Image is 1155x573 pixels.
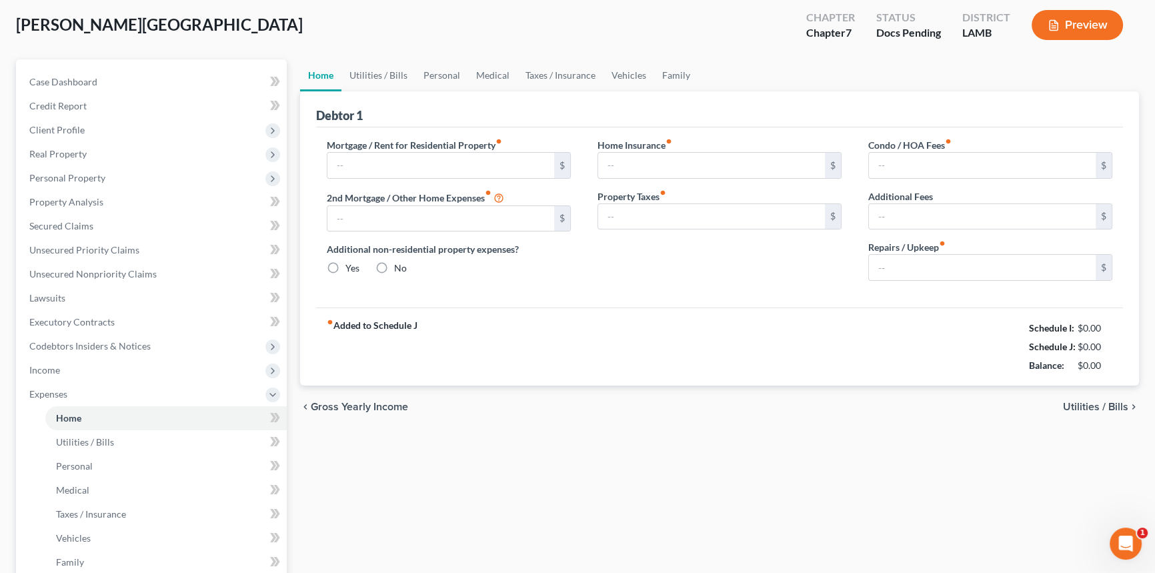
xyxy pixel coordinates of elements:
[56,436,114,448] span: Utilities / Bills
[19,262,287,286] a: Unsecured Nonpriority Claims
[29,220,93,231] span: Secured Claims
[468,59,517,91] a: Medical
[1137,528,1148,538] span: 1
[1128,402,1139,412] i: chevron_right
[1063,402,1139,412] button: Utilities / Bills chevron_right
[45,454,287,478] a: Personal
[29,316,115,328] span: Executory Contracts
[1029,360,1064,371] strong: Balance:
[56,532,91,544] span: Vehicles
[945,138,952,145] i: fiber_manual_record
[56,412,81,424] span: Home
[311,402,408,412] span: Gross Yearly Income
[19,238,287,262] a: Unsecured Priority Claims
[19,286,287,310] a: Lawsuits
[806,10,855,25] div: Chapter
[869,204,1096,229] input: --
[327,153,554,178] input: --
[1096,204,1112,229] div: $
[45,502,287,526] a: Taxes / Insurance
[554,153,570,178] div: $
[1096,153,1112,178] div: $
[19,310,287,334] a: Executory Contracts
[300,402,408,412] button: chevron_left Gross Yearly Income
[517,59,604,91] a: Taxes / Insurance
[300,59,341,91] a: Home
[1096,255,1112,280] div: $
[554,206,570,231] div: $
[654,59,698,91] a: Family
[868,138,952,152] label: Condo / HOA Fees
[962,25,1010,41] div: LAMB
[19,190,287,214] a: Property Analysis
[869,255,1096,280] input: --
[19,214,287,238] a: Secured Claims
[598,153,825,178] input: --
[29,100,87,111] span: Credit Report
[341,59,415,91] a: Utilities / Bills
[56,460,93,472] span: Personal
[29,76,97,87] span: Case Dashboard
[598,189,666,203] label: Property Taxes
[327,189,504,205] label: 2nd Mortgage / Other Home Expenses
[29,172,105,183] span: Personal Property
[868,189,933,203] label: Additional Fees
[29,340,151,352] span: Codebtors Insiders & Notices
[1029,322,1074,334] strong: Schedule I:
[1078,359,1113,372] div: $0.00
[394,261,407,275] label: No
[300,402,311,412] i: chevron_left
[660,189,666,196] i: fiber_manual_record
[598,204,825,229] input: --
[327,242,571,256] label: Additional non-residential property expenses?
[29,196,103,207] span: Property Analysis
[962,10,1010,25] div: District
[876,25,941,41] div: Docs Pending
[56,484,89,496] span: Medical
[29,148,87,159] span: Real Property
[327,319,333,326] i: fiber_manual_record
[825,204,841,229] div: $
[29,124,85,135] span: Client Profile
[415,59,468,91] a: Personal
[485,189,491,196] i: fiber_manual_record
[19,70,287,94] a: Case Dashboard
[45,406,287,430] a: Home
[316,107,363,123] div: Debtor 1
[327,138,502,152] label: Mortgage / Rent for Residential Property
[19,94,287,118] a: Credit Report
[1110,528,1142,560] iframe: Intercom live chat
[604,59,654,91] a: Vehicles
[45,430,287,454] a: Utilities / Bills
[1078,340,1113,354] div: $0.00
[56,556,84,568] span: Family
[29,388,67,400] span: Expenses
[327,206,554,231] input: --
[29,244,139,255] span: Unsecured Priority Claims
[846,26,852,39] span: 7
[45,526,287,550] a: Vehicles
[1063,402,1128,412] span: Utilities / Bills
[495,138,502,145] i: fiber_manual_record
[869,153,1096,178] input: --
[1029,341,1076,352] strong: Schedule J:
[327,319,417,375] strong: Added to Schedule J
[45,478,287,502] a: Medical
[666,138,672,145] i: fiber_manual_record
[56,508,126,520] span: Taxes / Insurance
[825,153,841,178] div: $
[1032,10,1123,40] button: Preview
[29,364,60,376] span: Income
[598,138,672,152] label: Home Insurance
[806,25,855,41] div: Chapter
[16,15,303,34] span: [PERSON_NAME][GEOGRAPHIC_DATA]
[876,10,941,25] div: Status
[868,240,946,254] label: Repairs / Upkeep
[345,261,359,275] label: Yes
[939,240,946,247] i: fiber_manual_record
[29,268,157,279] span: Unsecured Nonpriority Claims
[1078,322,1113,335] div: $0.00
[29,292,65,304] span: Lawsuits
